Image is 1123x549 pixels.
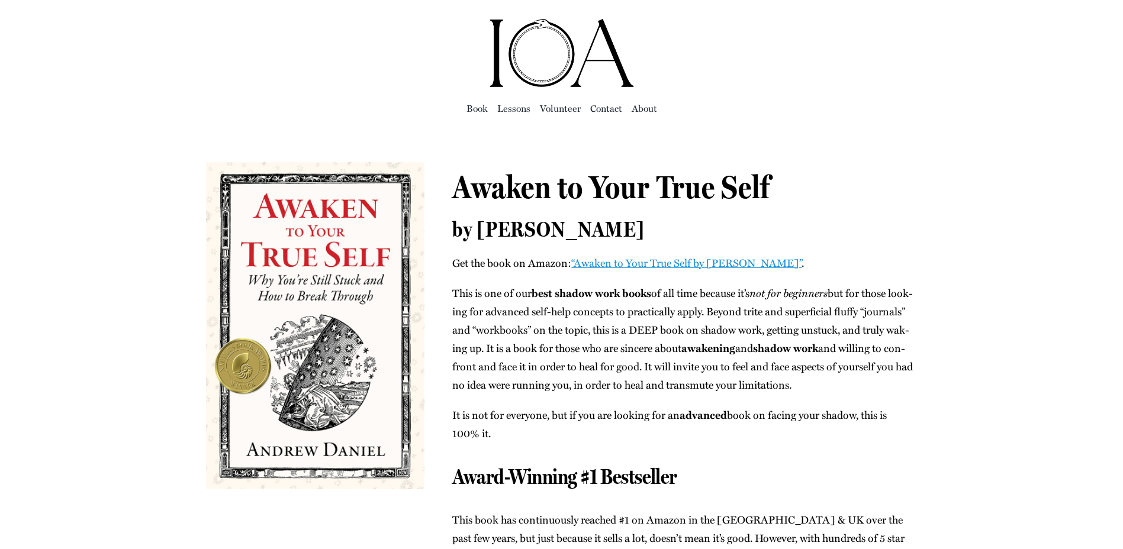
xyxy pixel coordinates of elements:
span: Awaken to Your True Self [452,168,770,206]
img: awaken-to-your-true-self-andrew-daniel-cover-gold-nautilus-book-award-25 [206,162,424,489]
p: It is not for every­one, but if you are look­ing for an book on fac­ing your shad­ow, this is 100... [452,406,916,443]
a: ioa-logo [488,15,636,31]
p: This is one of our of all time because it’s but for those look­ing for advanced self-help con­cep... [452,284,916,394]
a: Vol­un­teer [540,100,581,117]
b: best shad­ow work books [532,285,651,301]
b: shad­ow work [753,340,818,356]
a: About [632,100,657,117]
a: Con­tact [590,100,622,117]
a: Book [466,100,488,117]
strong: advanced [680,407,727,422]
span: by [PERSON_NAME] [452,217,644,242]
nav: Main [206,89,916,127]
a: “Awak­en to Your True Self by [PERSON_NAME]” [571,255,802,270]
p: Get the book on Ama­zon: . [452,254,916,272]
em: not for begin­ners [749,285,828,301]
span: Award-Winning #1 Bestseller [452,464,677,489]
a: Lessons [497,100,530,117]
b: awak­en­ing [681,340,735,356]
img: Institute of Awakening [488,18,636,89]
